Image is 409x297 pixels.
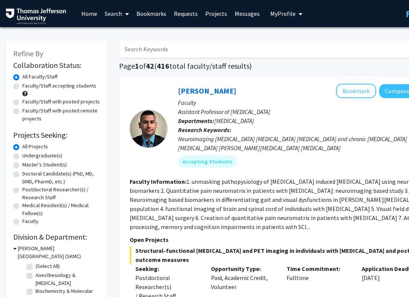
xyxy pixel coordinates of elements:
[146,61,154,71] span: 42
[231,0,263,27] a: Messages
[178,126,231,134] b: Research Keywords:
[13,131,100,140] h2: Projects Seeking:
[130,178,186,185] b: Faculty Information:
[22,98,100,106] label: Faculty/Staff with posted projects
[22,143,48,151] label: All Projects
[6,8,66,24] img: Thomas Jefferson University Logo
[13,49,43,58] span: Refine By
[22,107,100,123] label: Faculty/Staff with posted remote projects
[77,0,101,27] a: Home
[13,61,100,70] h2: Collaboration Status:
[178,155,237,168] mat-chip: Accepting Students
[22,161,67,169] label: Master's Student(s)
[22,170,100,186] label: Doctoral Candidate(s) (PhD, MD, DMD, PharmD, etc.)
[22,73,57,81] label: All Faculty/Staff
[178,117,214,125] b: Departments:
[270,10,296,17] span: My Profile
[18,245,100,260] h3: [PERSON_NAME][GEOGRAPHIC_DATA] (SKMC)
[22,152,62,160] label: Undergraduate(s)
[178,86,236,95] a: [PERSON_NAME]
[22,186,100,202] label: Postdoctoral Researcher(s) / Research Staff
[211,264,275,273] p: Opportunity Type:
[201,0,231,27] a: Projects
[170,0,201,27] a: Requests
[135,264,200,273] p: Seeking:
[133,0,170,27] a: Bookmarks
[157,61,169,71] span: 416
[336,84,376,98] button: Add Mahdi Alizedah to Bookmarks
[135,61,139,71] span: 1
[214,117,254,125] span: [MEDICAL_DATA]
[22,82,96,90] label: Faculty/Staff accepting students
[101,0,133,27] a: Search
[36,271,98,287] label: Anesthesiology & [MEDICAL_DATA]
[287,264,351,273] p: Time Commitment:
[6,263,32,291] iframe: Chat
[13,232,100,242] h2: Division & Department:
[36,262,60,270] label: (Select All)
[22,202,100,217] label: Medical Resident(s) / Medical Fellow(s)
[22,217,39,225] label: Faculty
